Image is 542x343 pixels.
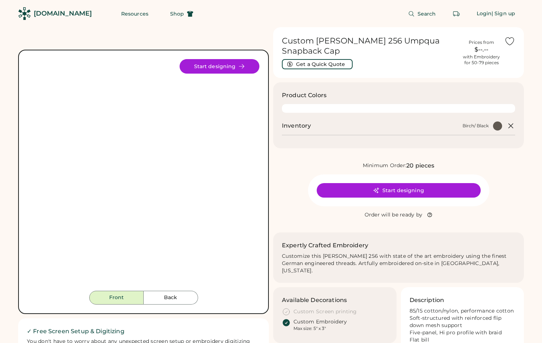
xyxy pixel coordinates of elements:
button: Back [144,291,198,305]
div: Custom Embroidery [293,318,347,326]
h3: Description [410,296,444,305]
div: $--.-- [463,45,500,54]
div: Birch/ Black [463,123,489,129]
span: Search [418,11,436,16]
h2: Inventory [282,121,311,130]
button: Front [89,291,144,305]
span: Shop [170,11,184,16]
div: with Embroidery for 50-79 pieces [463,54,500,66]
h2: Expertly Crafted Embroidery [282,241,368,250]
h3: Available Decorations [282,296,347,305]
div: | Sign up [492,10,515,17]
button: Get a Quick Quote [282,59,353,69]
h3: Product Colors [282,91,327,100]
button: Shop [161,7,202,21]
div: Minimum Order: [363,162,407,169]
div: Customize this [PERSON_NAME] 256 with state of the art embroidery using the finest German enginee... [282,253,515,274]
div: Login [477,10,492,17]
div: Max size: 5" x 3" [293,326,326,331]
button: Start designing [180,59,259,74]
img: 256 - Birch/ Black Front Image [28,59,259,291]
h2: ✓ Free Screen Setup & Digitizing [27,327,260,336]
h1: Custom [PERSON_NAME] 256 Umpqua Snapback Cap [282,36,459,56]
div: Order will be ready by [365,211,423,219]
div: 20 pieces [406,161,434,170]
div: Prices from [469,40,494,45]
img: Rendered Logo - Screens [18,7,31,20]
div: Custom Screen printing [293,308,357,315]
div: 256 Style Image [28,59,259,291]
button: Start designing [317,183,481,198]
button: Search [399,7,445,21]
div: [DOMAIN_NAME] [34,9,92,18]
button: Resources [112,7,157,21]
button: Retrieve an order [449,7,464,21]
